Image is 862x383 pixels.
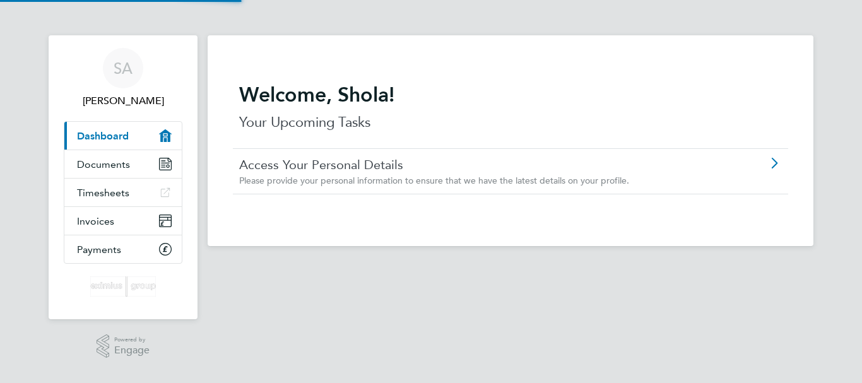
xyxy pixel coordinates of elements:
span: Timesheets [77,187,129,199]
a: Documents [64,150,182,178]
nav: Main navigation [49,35,198,319]
span: Shola Awoyejo [64,93,182,109]
p: Your Upcoming Tasks [239,112,782,133]
a: Timesheets [64,179,182,206]
a: Powered byEngage [97,334,150,358]
span: Payments [77,244,121,256]
a: SA[PERSON_NAME] [64,48,182,109]
a: Go to home page [64,276,182,297]
img: eximius-logo-retina.png [90,276,156,297]
span: Dashboard [77,130,129,142]
a: Dashboard [64,122,182,150]
span: Invoices [77,215,114,227]
span: SA [114,60,133,76]
a: Access Your Personal Details [239,156,711,173]
span: Documents [77,158,130,170]
a: Payments [64,235,182,263]
span: Powered by [114,334,150,345]
span: Please provide your personal information to ensure that we have the latest details on your profile. [239,175,629,186]
h2: Welcome, Shola! [239,82,782,107]
span: Engage [114,345,150,356]
a: Invoices [64,207,182,235]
